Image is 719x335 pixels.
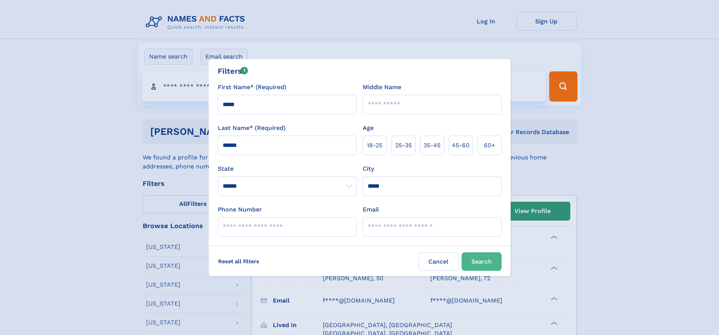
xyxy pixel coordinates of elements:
label: Email [363,205,379,214]
label: Last Name* (Required) [218,124,286,133]
span: 60+ [484,141,495,150]
label: Age [363,124,374,133]
div: Filters [218,65,248,77]
label: First Name* (Required) [218,83,286,92]
button: Search [462,252,502,271]
label: Cancel [419,252,459,271]
span: 25‑35 [395,141,412,150]
label: Middle Name [363,83,401,92]
label: Reset all filters [213,252,264,270]
label: State [218,164,357,173]
span: 45‑60 [452,141,470,150]
label: City [363,164,374,173]
label: Phone Number [218,205,262,214]
span: 18‑25 [367,141,382,150]
span: 35‑45 [423,141,440,150]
